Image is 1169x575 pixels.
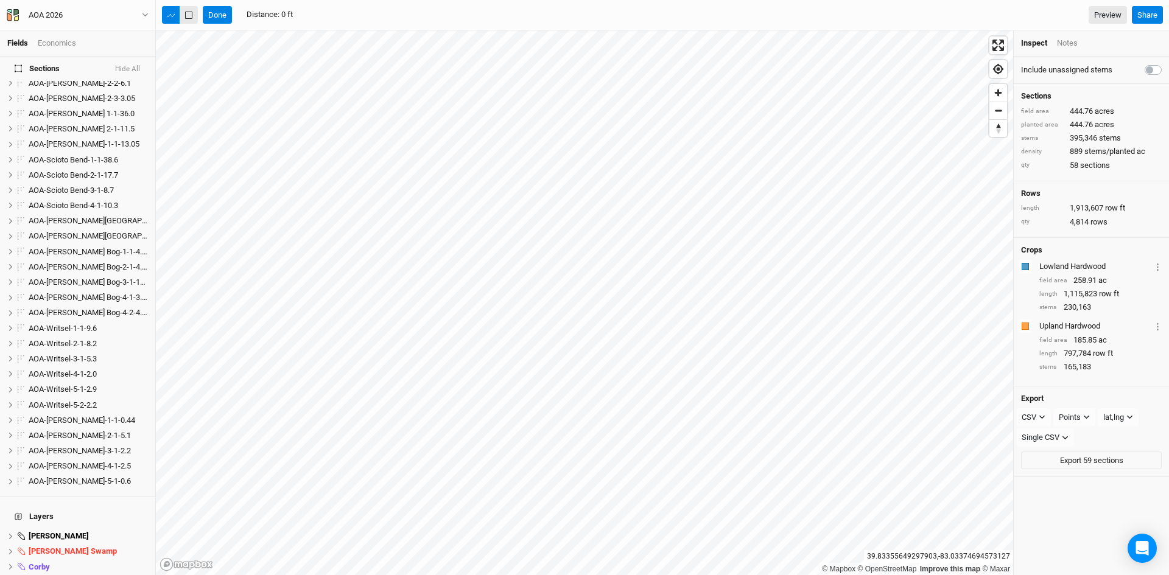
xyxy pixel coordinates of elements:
button: lat,lng [1098,408,1139,427]
div: field area [1039,276,1067,285]
div: AOA-Riddle-1-1-13.05 [29,139,148,149]
a: OpenStreetMap [858,565,917,573]
div: AOA 2026 [29,9,63,21]
span: AOA-Writsel-4-1-2.0 [29,369,97,378]
div: AOA-Wylie Ridge-1-1-0.44 [29,416,148,425]
h4: Rows [1021,189,1162,198]
div: length [1039,349,1058,358]
div: Economics [38,38,76,49]
span: sections [1080,160,1110,171]
div: AOA-Scott Creek Falls-1-1-24.5 [29,216,148,226]
div: qty [1021,161,1064,170]
span: AOA-[PERSON_NAME]-2-2-6.1 [29,78,131,88]
div: Notes [1057,38,1078,49]
span: AOA-[PERSON_NAME][GEOGRAPHIC_DATA]-2-1-19.1 [29,231,209,240]
span: AOA-[PERSON_NAME] Bog-3-1-19.4 [29,277,150,287]
div: 1,913,607 [1021,203,1162,214]
button: Shortcut: 2 [180,6,198,24]
div: 230,163 [1039,302,1162,313]
canvas: Map [156,30,1013,575]
span: Zoom out [989,102,1007,119]
span: ac [1098,275,1107,286]
h4: Export [1021,394,1162,403]
button: Enter fullscreen [989,37,1007,54]
button: Points [1053,408,1095,427]
button: Share [1132,6,1163,24]
div: length [1039,290,1058,299]
div: stems [1039,363,1058,372]
div: Distance : 0 ft [247,9,293,20]
button: Hide All [114,65,141,74]
span: AOA-[PERSON_NAME] Bog-2-1-4.22 [29,262,150,271]
div: length [1021,204,1064,213]
span: stems [1099,133,1121,144]
span: AOA-[PERSON_NAME]-5-1-0.6 [29,476,131,486]
span: AOA-Scioto Bend-3-1-8.7 [29,186,114,195]
a: Fields [7,38,28,47]
div: Lowland Hardwood [1039,261,1151,272]
button: Crop Usage [1154,259,1162,273]
span: AOA-[PERSON_NAME] Bog-1-1-4.29 [29,247,150,256]
span: [PERSON_NAME] Swamp [29,546,117,556]
span: AOA-[PERSON_NAME] Bog-4-1-3.19 [29,293,150,302]
div: AOA-Writsel-5-2-2.2 [29,400,148,410]
label: Include unassigned stems [1021,64,1112,75]
div: 165,183 [1039,361,1162,372]
button: CSV [1016,408,1051,427]
div: field area [1021,107,1064,116]
a: Mapbox [822,565,855,573]
div: AOA-Wylie Ridge-2-1-5.1 [29,431,148,441]
a: Mapbox logo [160,557,213,571]
div: AOA-Scott Creek Falls-2-1-19.1 [29,231,148,241]
div: stems [1039,303,1058,312]
span: row ft [1105,203,1125,214]
a: Maxar [982,565,1010,573]
span: AOA-[PERSON_NAME] 2-1-11.5 [29,124,135,133]
span: AOA-Scioto Bend-1-1-38.6 [29,155,118,164]
div: AOA-Writsel-3-1-5.3 [29,354,148,364]
div: 444.76 [1021,106,1162,117]
span: acres [1095,119,1114,130]
div: CSV [1022,411,1036,423]
span: AOA-[PERSON_NAME] Bog-4-2-4.35 [29,308,150,317]
div: 395,346 [1021,133,1162,144]
span: AOA-[PERSON_NAME]-2-3-3.05 [29,94,135,103]
span: AOA-Scioto Bend-4-1-10.3 [29,201,118,210]
span: AOA-[PERSON_NAME] 1-1-36.0 [29,109,135,118]
span: Corby [29,562,50,571]
div: 258.91 [1039,275,1162,286]
div: AOA-Wylie Ridge-3-1-2.2 [29,446,148,456]
div: qty [1021,217,1064,226]
span: Sections [15,64,60,74]
div: 58 [1021,160,1162,171]
div: Adelphi Moraine [29,531,148,541]
div: Inspect [1021,38,1047,49]
span: AOA-[PERSON_NAME]-4-1-2.5 [29,461,131,470]
span: AOA-[PERSON_NAME]-1-1-0.44 [29,416,135,425]
div: AOA-Utzinger Bog-1-1-4.29 [29,247,148,257]
div: AOA-Kibler Fen-2-2-6.1 [29,78,148,88]
div: 889 [1021,146,1162,157]
div: AOA-Wylie Ridge-4-1-2.5 [29,461,148,471]
div: AOA-Scioto Bend-1-1-38.6 [29,155,148,165]
button: AOA 2026 [6,9,149,22]
div: Corby [29,562,148,572]
span: rows [1090,217,1108,228]
span: AOA-Writsel-3-1-5.3 [29,354,97,363]
div: AOA-Utzinger Bog-4-2-4.35 [29,308,148,318]
span: AOA-Writsel-2-1-8.2 [29,339,97,348]
div: 185.85 [1039,335,1162,346]
h4: Sections [1021,91,1162,101]
button: Find my location [989,60,1007,78]
div: AOA-Writsel-4-1-2.0 [29,369,148,379]
span: AOA-Writsel-5-2-2.2 [29,400,97,409]
div: Single CSV [1022,431,1059,444]
button: Done [203,6,232,24]
div: Points [1059,411,1081,423]
button: Zoom in [989,84,1007,102]
a: Improve this map [920,565,980,573]
span: row ft [1099,288,1119,299]
div: 1,115,823 [1039,288,1162,299]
